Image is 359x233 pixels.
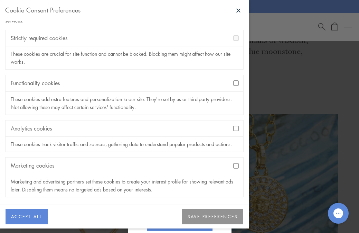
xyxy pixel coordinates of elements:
div: Cookie Consent Preferences [5,5,81,16]
button: SAVE PREFERENCES [182,209,243,224]
div: Analytics cookies [6,120,243,137]
button: ACCEPT ALL [6,209,48,224]
div: Marketing and advertising partners set these cookies to create your interest profile for showing ... [6,174,243,197]
div: These cookies add extra features and personalization to our site. They're set by us or third-part... [6,92,243,115]
iframe: Gorgias live chat messenger [324,200,352,226]
div: Functionality cookies [6,75,243,91]
div: Marketing cookies [6,158,243,174]
div: These cookies track visitor traffic and sources, gathering data to understand popular products an... [6,137,243,152]
div: Strictly required cookies [6,30,243,46]
div: These cookies are crucial for site function and cannot be blocked. Blocking them might affect how... [6,46,243,69]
